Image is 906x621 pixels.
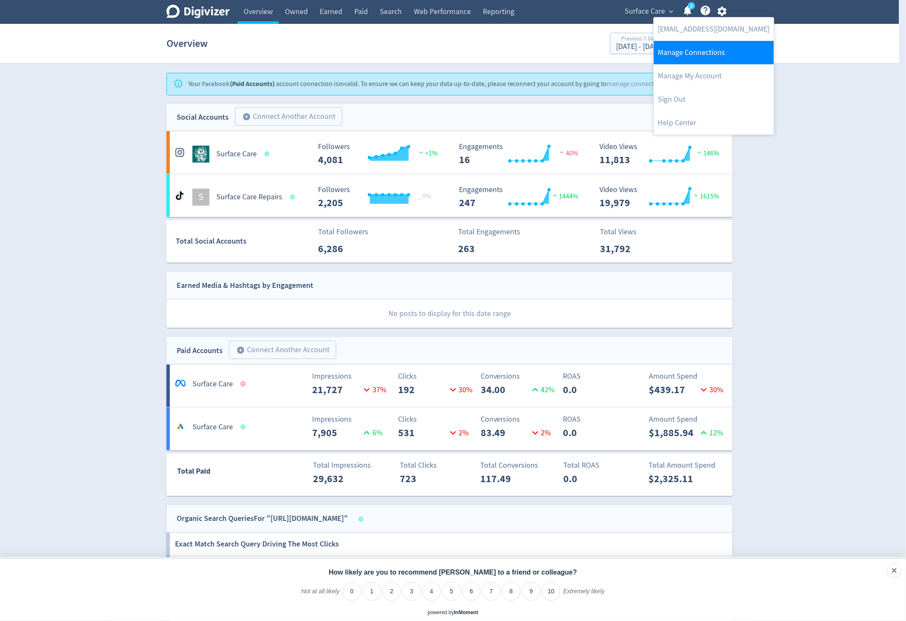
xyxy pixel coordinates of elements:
[402,582,421,601] li: 3
[301,588,339,602] label: Not at all likely
[133,3,149,20] button: Home
[146,276,160,289] button: Send a message…
[654,88,774,111] a: Log out
[24,5,38,18] img: Profile image for Hugo
[149,3,165,19] div: Close
[654,41,774,64] a: Manage Connections
[41,4,71,11] h1: Digivizer
[482,582,501,601] li: 7
[363,582,381,601] li: 1
[422,582,441,601] li: 4
[563,588,605,602] label: Extremely likely
[522,582,541,601] li: 9
[7,261,163,276] textarea: Message…
[654,64,774,88] a: Manage My Account
[454,610,479,616] a: InMoment
[6,3,22,20] button: go back
[442,582,461,601] li: 5
[462,582,481,601] li: 6
[48,11,99,19] p: As soon as we can
[654,111,774,135] a: Help Center
[13,279,20,286] button: Emoji picker
[654,17,774,41] a: [EMAIL_ADDRESS][DOMAIN_NAME]
[502,582,521,601] li: 8
[887,563,902,578] div: Close survey
[428,609,479,617] div: powered by inmoment
[542,582,561,601] li: 10
[382,582,401,601] li: 2
[343,582,361,601] li: 0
